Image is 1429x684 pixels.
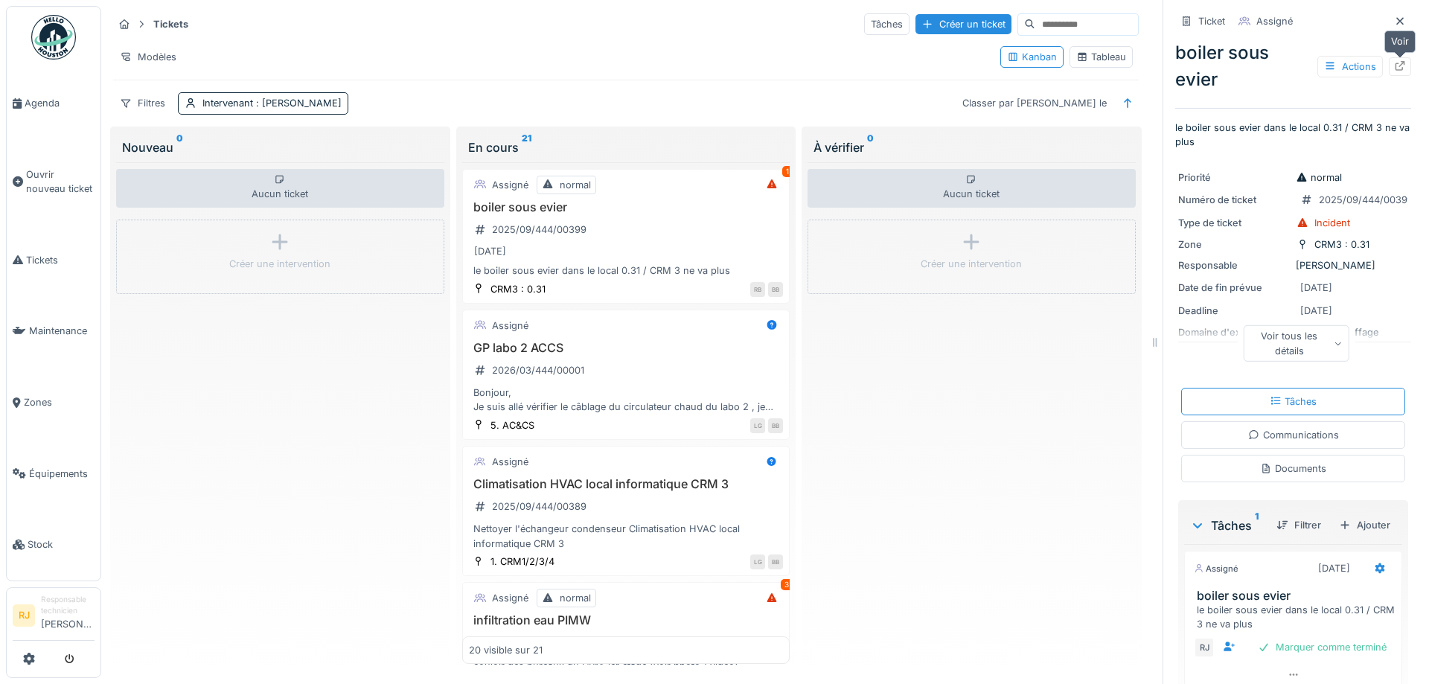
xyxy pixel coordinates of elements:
[492,319,528,333] div: Assigné
[492,499,586,514] div: 2025/09/444/00389
[560,591,591,605] div: normal
[7,509,100,581] a: Stock
[1243,325,1349,361] div: Voir tous les détails
[229,257,330,271] div: Créer une intervention
[24,395,95,409] span: Zones
[1319,193,1413,207] div: 2025/09/444/00399
[41,594,95,617] div: Responsable technicien
[1198,14,1225,28] div: Ticket
[1178,237,1290,252] div: Zone
[492,223,586,237] div: 2025/09/444/00399
[808,169,1136,208] div: Aucun ticket
[26,167,95,196] span: Ouvrir nouveau ticket
[113,46,183,68] div: Modèles
[1178,216,1290,230] div: Type de ticket
[25,96,95,110] span: Agenda
[29,324,95,338] span: Maintenance
[1076,50,1126,64] div: Tableau
[1256,14,1293,28] div: Assigné
[1296,170,1342,185] div: normal
[7,68,100,139] a: Agenda
[253,98,342,109] span: : [PERSON_NAME]
[7,225,100,296] a: Tickets
[1190,517,1265,534] div: Tâches
[1248,428,1339,442] div: Communications
[1197,589,1396,603] h3: boiler sous evier
[867,138,874,156] sup: 0
[29,467,95,481] span: Équipements
[469,341,784,355] h3: GP labo 2 ACCS
[750,554,765,569] div: LG
[1175,121,1411,149] p: le boiler sous evier dans le local 0.31 / CRM 3 ne va plus
[176,138,183,156] sup: 0
[469,386,784,414] div: Bonjour, Je suis allé vérifier le câblage du circulateur chaud du labo 2 , je l'ai débranché phys...
[1255,517,1259,534] sup: 1
[1270,515,1327,535] div: Filtrer
[768,282,783,297] div: BB
[492,363,584,377] div: 2026/03/444/00001
[492,455,528,469] div: Assigné
[41,594,95,637] li: [PERSON_NAME]
[7,295,100,367] a: Maintenance
[1300,281,1332,295] div: [DATE]
[7,438,100,510] a: Équipements
[1384,31,1416,52] div: Voir
[1333,515,1396,535] div: Ajouter
[490,282,546,296] div: CRM3 : 0.31
[31,15,76,60] img: Badge_color-CXgf-gQk.svg
[469,263,784,278] div: le boiler sous evier dans le local 0.31 / CRM 3 ne va plus
[490,554,554,569] div: 1. CRM1/2/3/4
[1300,304,1332,318] div: [DATE]
[469,522,784,550] div: Nettoyer l'échangeur condenseur Climatisation HVAC local informatique CRM 3
[116,169,444,208] div: Aucun ticket
[1260,461,1326,476] div: Documents
[469,200,784,214] h3: boiler sous evier
[1007,50,1057,64] div: Kanban
[202,96,342,110] div: Intervenant
[921,257,1022,271] div: Créer une intervention
[768,418,783,433] div: BB
[782,166,793,177] div: 1
[1178,258,1290,272] div: Responsable
[1178,170,1290,185] div: Priorité
[469,477,784,491] h3: Climatisation HVAC local informatique CRM 3
[13,594,95,641] a: RJ Responsable technicien[PERSON_NAME]
[956,92,1113,114] div: Classer par [PERSON_NAME] le
[113,92,172,114] div: Filtres
[13,604,35,627] li: RJ
[492,178,528,192] div: Assigné
[1314,216,1350,230] div: Incident
[1197,603,1396,631] div: le boiler sous evier dans le local 0.31 / CRM 3 ne va plus
[1178,304,1290,318] div: Deadline
[1270,394,1317,409] div: Tâches
[122,138,438,156] div: Nouveau
[750,282,765,297] div: RB
[750,418,765,433] div: LG
[768,554,783,569] div: BB
[1317,56,1383,77] div: Actions
[1314,237,1369,252] div: CRM3 : 0.31
[1175,39,1411,93] div: boiler sous evier
[1194,637,1215,658] div: RJ
[560,178,591,192] div: normal
[915,14,1011,34] div: Créer un ticket
[492,591,528,605] div: Assigné
[781,579,793,590] div: 3
[468,138,784,156] div: En cours
[522,138,531,156] sup: 21
[1178,281,1290,295] div: Date de fin prévue
[474,244,506,258] div: [DATE]
[469,643,543,657] div: 20 visible sur 21
[26,253,95,267] span: Tickets
[7,139,100,225] a: Ouvrir nouveau ticket
[1178,193,1290,207] div: Numéro de ticket
[813,138,1130,156] div: À vérifier
[1194,563,1238,575] div: Assigné
[28,537,95,552] span: Stock
[492,636,586,650] div: 2025/08/444/00382
[1252,637,1393,657] div: Marquer comme terminé
[1318,561,1350,575] div: [DATE]
[147,17,194,31] strong: Tickets
[7,367,100,438] a: Zones
[469,613,784,627] h3: infiltration eau PIMW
